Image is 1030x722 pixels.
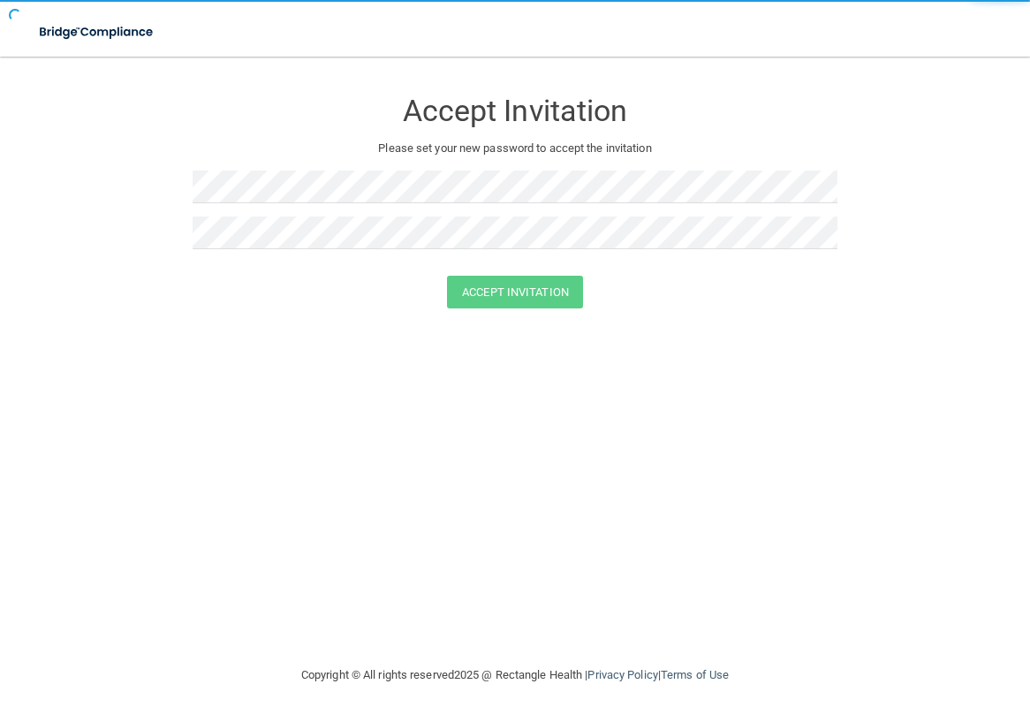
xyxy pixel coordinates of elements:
[193,647,837,703] div: Copyright © All rights reserved 2025 @ Rectangle Health | |
[27,14,168,50] img: bridge_compliance_login_screen.278c3ca4.svg
[193,95,837,127] h3: Accept Invitation
[206,138,824,159] p: Please set your new password to accept the invitation
[661,668,729,681] a: Terms of Use
[587,668,657,681] a: Privacy Policy
[447,276,583,308] button: Accept Invitation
